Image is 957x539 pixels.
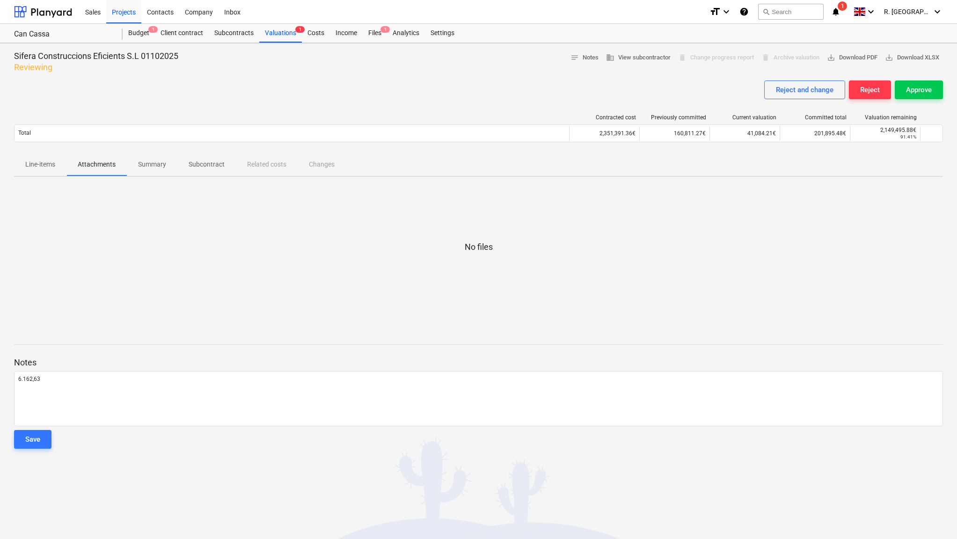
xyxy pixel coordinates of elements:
p: Notes [14,357,943,368]
i: keyboard_arrow_down [865,6,877,17]
a: Analytics [387,24,425,43]
span: 1 [380,26,390,33]
div: Contracted cost [573,114,636,121]
div: Reject and change [776,84,833,96]
div: Valuations [259,24,302,43]
p: Summary [138,160,166,169]
p: Sifera Construccions Eficients S.L 01102025 [14,51,178,62]
div: 41,084.21€ [709,126,780,141]
div: 160,811.27€ [639,126,709,141]
p: Total [18,129,31,137]
span: search [762,8,770,15]
button: Reject and change [764,80,845,99]
div: Valuation remaining [854,114,917,121]
a: Budget1 [123,24,155,43]
i: format_size [709,6,721,17]
div: Budget [123,24,155,43]
p: Reviewing [14,62,178,73]
button: Notes [567,51,602,65]
button: Approve [895,80,943,99]
i: keyboard_arrow_down [721,6,732,17]
a: Subcontracts [209,24,259,43]
button: Save [14,430,51,449]
span: Download XLSX [885,52,939,63]
div: Reject [860,84,880,96]
div: Files [363,24,387,43]
p: Subcontract [189,160,225,169]
small: 91.41% [900,134,916,139]
div: Committed total [784,114,847,121]
button: Search [758,4,824,20]
span: 1 [838,1,847,11]
div: Save [25,433,40,445]
p: Attachments [78,160,116,169]
div: Previously committed [643,114,706,121]
span: 1 [295,26,305,33]
span: View subcontractor [606,52,671,63]
i: notifications [831,6,840,17]
i: keyboard_arrow_down [932,6,943,17]
span: R. [GEOGRAPHIC_DATA] [884,8,931,15]
div: 2,149,495.88€ [854,127,916,133]
iframe: Chat Widget [910,494,957,539]
span: business [606,53,614,62]
a: Client contract [155,24,209,43]
a: Valuations1 [259,24,302,43]
button: Download PDF [823,51,881,65]
div: 2,351,391.36€ [569,126,639,141]
span: Notes [570,52,599,63]
div: Current valuation [714,114,776,121]
a: Costs [302,24,330,43]
button: View subcontractor [602,51,674,65]
div: 201,895.48€ [780,126,850,141]
button: Reject [849,80,891,99]
button: Download XLSX [881,51,943,65]
span: notes [570,53,579,62]
p: Line-items [25,160,55,169]
a: Settings [425,24,460,43]
span: Download PDF [827,52,877,63]
div: Approve [906,84,932,96]
p: No files [465,241,493,253]
a: Income [330,24,363,43]
div: Widget de chat [910,494,957,539]
span: 6.162,63 [18,376,40,382]
span: save_alt [827,53,835,62]
span: 1 [148,26,158,33]
i: Knowledge base [739,6,749,17]
div: Can Cassa [14,29,111,39]
span: save_alt [885,53,893,62]
a: Files1 [363,24,387,43]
